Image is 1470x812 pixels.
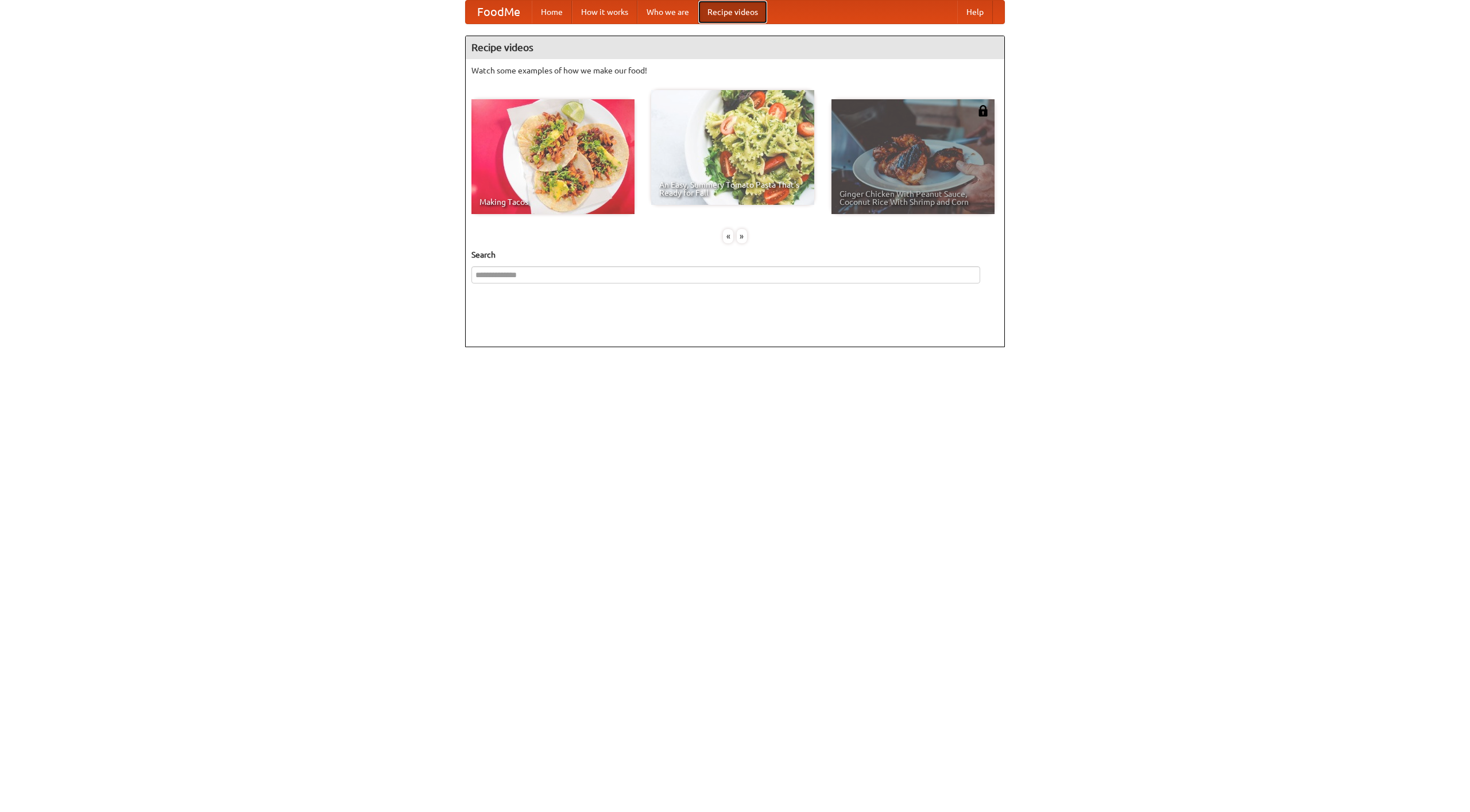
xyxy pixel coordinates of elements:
a: Home [532,1,572,24]
div: » [737,229,747,243]
a: An Easy, Summery Tomato Pasta That's Ready for Fall [651,90,814,205]
div: « [723,229,733,243]
img: 483408.png [977,105,989,116]
a: FoodMe [466,1,532,24]
a: How it works [572,1,637,24]
h5: Search [471,249,999,261]
span: Making Tacos [479,198,626,206]
a: Recipe videos [698,1,767,24]
span: An Easy, Summery Tomato Pasta That's Ready for Fall [659,181,806,197]
a: Who we are [637,1,698,24]
p: Watch some examples of how we make our food! [471,65,999,76]
a: Help [957,1,993,24]
h4: Recipe videos [466,36,1004,59]
a: Making Tacos [471,99,635,214]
